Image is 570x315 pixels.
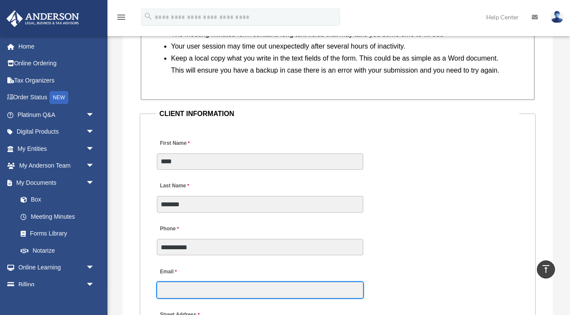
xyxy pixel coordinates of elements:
[116,15,126,22] a: menu
[12,242,107,259] a: Notarize
[6,123,107,141] a: Digital Productsarrow_drop_down
[6,276,107,293] a: Billingarrow_drop_down
[86,106,103,124] span: arrow_drop_down
[86,123,103,141] span: arrow_drop_down
[86,259,103,277] span: arrow_drop_down
[6,106,107,123] a: Platinum Q&Aarrow_drop_down
[541,264,551,274] i: vertical_align_top
[551,11,564,23] img: User Pic
[144,12,153,21] i: search
[157,266,179,278] label: Email
[6,38,107,55] a: Home
[116,12,126,22] i: menu
[6,259,107,276] a: Online Learningarrow_drop_down
[86,276,103,294] span: arrow_drop_down
[4,10,82,27] img: Anderson Advisors Platinum Portal
[86,174,103,192] span: arrow_drop_down
[12,208,103,225] a: Meeting Minutes
[86,157,103,175] span: arrow_drop_down
[86,140,103,158] span: arrow_drop_down
[157,223,181,235] label: Phone
[171,52,512,76] li: Keep a local copy what you write in the text fields of the form. This could be as simple as a Wor...
[157,138,192,149] label: First Name
[6,72,107,89] a: Tax Organizers
[6,174,107,191] a: My Documentsarrow_drop_down
[6,140,107,157] a: My Entitiesarrow_drop_down
[157,180,191,192] label: Last Name
[171,40,512,52] li: Your user session may time out unexpectedly after several hours of inactivity.
[6,157,107,174] a: My Anderson Teamarrow_drop_down
[537,260,555,278] a: vertical_align_top
[6,55,107,72] a: Online Ordering
[156,108,519,120] legend: CLIENT INFORMATION
[49,91,68,104] div: NEW
[12,225,107,242] a: Forms Library
[12,191,107,208] a: Box
[6,89,107,107] a: Order StatusNEW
